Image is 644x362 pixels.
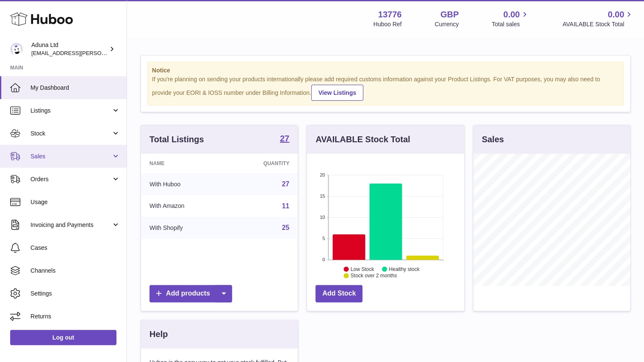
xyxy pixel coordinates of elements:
[492,9,529,28] a: 0.00 Total sales
[30,107,111,115] span: Listings
[608,9,624,20] span: 0.00
[30,221,111,229] span: Invoicing and Payments
[320,193,325,199] text: 15
[30,244,120,252] span: Cases
[30,312,120,321] span: Returns
[30,84,120,92] span: My Dashboard
[315,134,410,145] h3: AVAILABLE Stock Total
[282,180,290,188] a: 27
[10,43,23,55] img: deborahe.kamara@aduna.com
[351,266,374,272] text: Low Stock
[323,236,325,241] text: 5
[31,41,108,57] div: Aduna Ltd
[30,175,111,183] span: Orders
[149,134,204,145] h3: Total Listings
[323,257,325,262] text: 0
[373,20,402,28] div: Huboo Ref
[378,9,402,20] strong: 13776
[149,285,232,302] a: Add products
[141,173,227,195] td: With Huboo
[280,134,289,143] strong: 27
[149,329,168,340] h3: Help
[492,20,529,28] span: Total sales
[10,330,116,345] a: Log out
[30,198,120,206] span: Usage
[282,224,290,231] a: 25
[152,75,619,101] div: If you're planning on sending your products internationally please add required customs informati...
[30,130,111,138] span: Stock
[141,154,227,173] th: Name
[562,20,634,28] span: AVAILABLE Stock Total
[282,202,290,210] a: 11
[30,152,111,160] span: Sales
[351,273,397,279] text: Stock over 2 months
[311,85,363,101] a: View Listings
[141,217,227,239] td: With Shopify
[440,9,459,20] strong: GBP
[315,285,362,302] a: Add Stock
[152,66,619,75] strong: Notice
[320,215,325,220] text: 10
[30,290,120,298] span: Settings
[280,134,289,144] a: 27
[435,20,459,28] div: Currency
[227,154,298,173] th: Quantity
[141,195,227,217] td: With Amazon
[482,134,504,145] h3: Sales
[30,267,120,275] span: Channels
[389,266,420,272] text: Healthy stock
[503,9,520,20] span: 0.00
[31,50,215,56] span: [EMAIL_ADDRESS][PERSON_NAME][PERSON_NAME][DOMAIN_NAME]
[320,172,325,177] text: 20
[562,9,634,28] a: 0.00 AVAILABLE Stock Total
